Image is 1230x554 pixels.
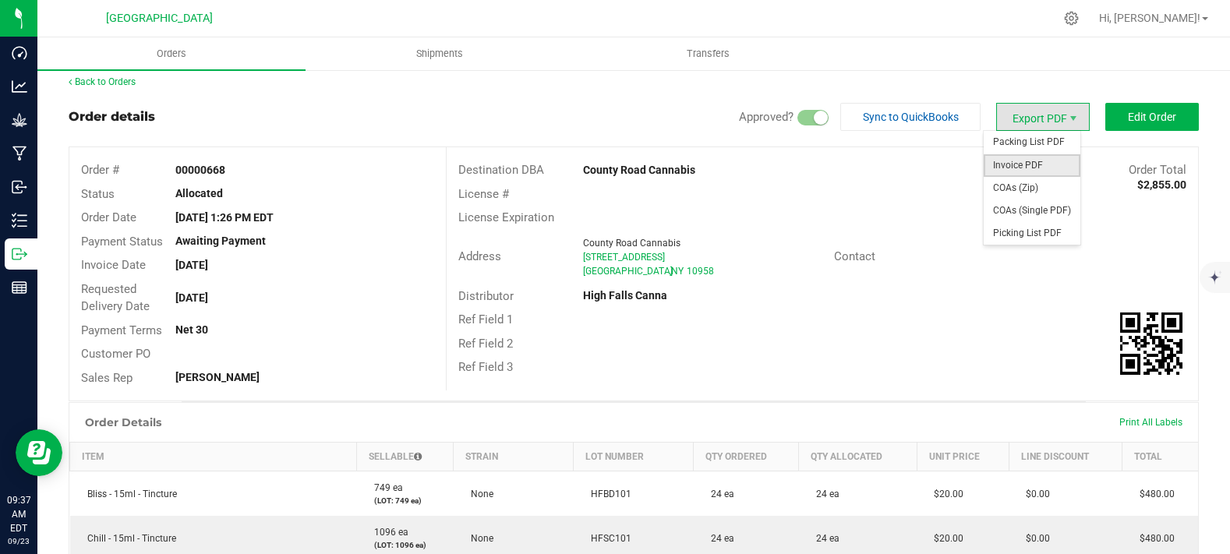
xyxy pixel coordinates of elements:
strong: 00000668 [175,164,225,176]
span: 10958 [687,266,714,277]
span: Approved? [739,110,793,124]
span: Edit Order [1128,111,1176,123]
span: $480.00 [1132,489,1175,499]
a: Transfers [574,37,843,70]
img: Scan me! [1120,312,1182,375]
li: Packing List PDF [984,131,1080,153]
li: Export PDF [996,103,1090,131]
th: Unit Price [917,443,1009,471]
inline-svg: Inbound [12,179,27,195]
span: Status [81,187,115,201]
span: None [463,533,493,544]
span: $480.00 [1132,533,1175,544]
span: 24 ea [808,533,839,544]
span: Sales Rep [81,371,133,385]
span: , [670,266,671,277]
p: 09:37 AM EDT [7,493,30,535]
span: County Road Cannabis [583,238,680,249]
strong: $2,855.00 [1137,178,1186,191]
p: (LOT: 1096 ea) [366,539,444,551]
span: $0.00 [1018,533,1050,544]
span: HFBD101 [583,489,631,499]
span: Orders [136,47,207,61]
span: 24 ea [703,489,734,499]
span: $0.00 [1018,489,1050,499]
span: Ref Field 3 [458,360,513,374]
button: Sync to QuickBooks [840,103,981,131]
inline-svg: Reports [12,280,27,295]
strong: Allocated [175,187,223,199]
span: Transfers [666,47,751,61]
th: Line Discount [1009,443,1122,471]
span: 1096 ea [366,527,408,538]
p: 09/23 [7,535,30,547]
iframe: Resource center [16,429,62,476]
span: Shipments [395,47,484,61]
inline-svg: Inventory [12,213,27,228]
inline-svg: Manufacturing [12,146,27,161]
inline-svg: Analytics [12,79,27,94]
span: Bliss - 15ml - Tincture [80,489,177,499]
p: (LOT: 749 ea) [366,495,444,506]
li: Picking List PDF [984,222,1080,245]
span: Address [458,249,501,263]
span: Sync to QuickBooks [863,111,959,123]
strong: Awaiting Payment [175,235,266,247]
strong: Net 30 [175,323,208,336]
button: Edit Order [1105,103,1199,131]
span: 24 ea [808,489,839,499]
span: Requested Delivery Date [81,282,150,314]
strong: [DATE] 1:26 PM EDT [175,211,274,224]
span: Invoice Date [81,258,146,272]
span: Destination DBA [458,163,544,177]
th: Qty Ordered [694,443,799,471]
strong: High Falls Canna [583,289,667,302]
span: None [463,489,493,499]
div: Manage settings [1062,11,1081,26]
span: Distributor [458,289,514,303]
span: [GEOGRAPHIC_DATA] [583,266,673,277]
span: Hi, [PERSON_NAME]! [1099,12,1200,24]
span: HFSC101 [583,533,631,544]
inline-svg: Outbound [12,246,27,262]
li: COAs (Zip) [984,177,1080,199]
a: Back to Orders [69,76,136,87]
span: Customer PO [81,347,150,361]
strong: [DATE] [175,291,208,304]
span: [GEOGRAPHIC_DATA] [106,12,213,25]
li: COAs (Single PDF) [984,199,1080,222]
th: Qty Allocated [799,443,917,471]
span: Order Total [1129,163,1186,177]
span: Print All Labels [1119,417,1182,428]
th: Sellable [357,443,454,471]
h1: Order Details [85,416,161,429]
th: Lot Number [574,443,694,471]
a: Shipments [306,37,574,70]
span: Contact [834,249,875,263]
strong: [PERSON_NAME] [175,371,260,383]
span: 24 ea [703,533,734,544]
a: Orders [37,37,306,70]
span: [STREET_ADDRESS] [583,252,665,263]
span: License Expiration [458,210,554,224]
span: $20.00 [926,489,963,499]
span: NY [671,266,684,277]
th: Item [70,443,357,471]
strong: [DATE] [175,259,208,271]
span: Order # [81,163,119,177]
li: Invoice PDF [984,154,1080,177]
span: Order Date [81,210,136,224]
span: Ref Field 2 [458,337,513,351]
inline-svg: Dashboard [12,45,27,61]
qrcode: 00000668 [1120,312,1182,375]
span: 749 ea [366,482,403,493]
div: Order details [69,108,155,126]
span: License # [458,187,509,201]
span: $20.00 [926,533,963,544]
span: Ref Field 1 [458,312,513,326]
inline-svg: Grow [12,112,27,128]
